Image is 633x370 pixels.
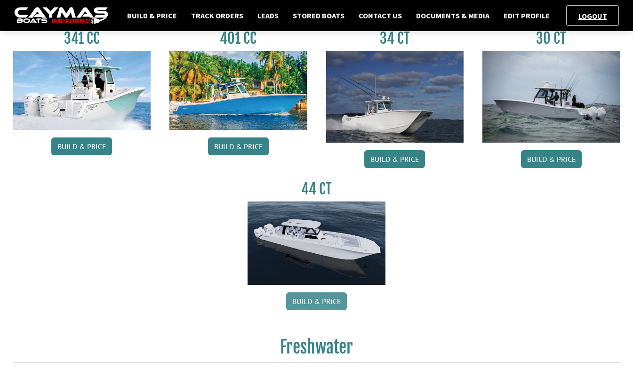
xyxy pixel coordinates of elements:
img: 30_CT_photo_shoot_for_caymas_connect.jpg [482,51,620,143]
a: Build & Price [521,150,582,168]
a: Edit Profile [499,9,554,22]
a: Build & Price [364,150,425,168]
h3: 44 CT [248,180,385,198]
a: Build & Price [122,9,182,22]
a: Stored Boats [288,9,349,22]
h3: 341 CC [13,30,151,47]
img: Caymas_34_CT_pic_1.jpg [326,51,464,143]
a: Build & Price [208,137,269,155]
a: Leads [253,9,283,22]
a: Build & Price [286,292,347,310]
h2: Freshwater [13,337,620,363]
img: 341CC-thumbjpg.jpg [13,51,151,130]
a: Contact Us [354,9,407,22]
h3: 401 CC [169,30,307,47]
img: caymas-dealer-connect-2ed40d3bc7270c1d8d7ffb4b79bf05adc795679939227970def78ec6f6c03838.gif [14,7,108,24]
a: Logout [574,11,612,21]
img: 44ct_background.png [248,201,385,285]
h3: 34 CT [326,30,464,47]
a: Track Orders [186,9,248,22]
img: 401CC_thumb.pg.jpg [169,51,307,130]
h3: 30 CT [482,30,620,47]
a: Documents & Media [411,9,494,22]
a: Build & Price [51,137,112,155]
